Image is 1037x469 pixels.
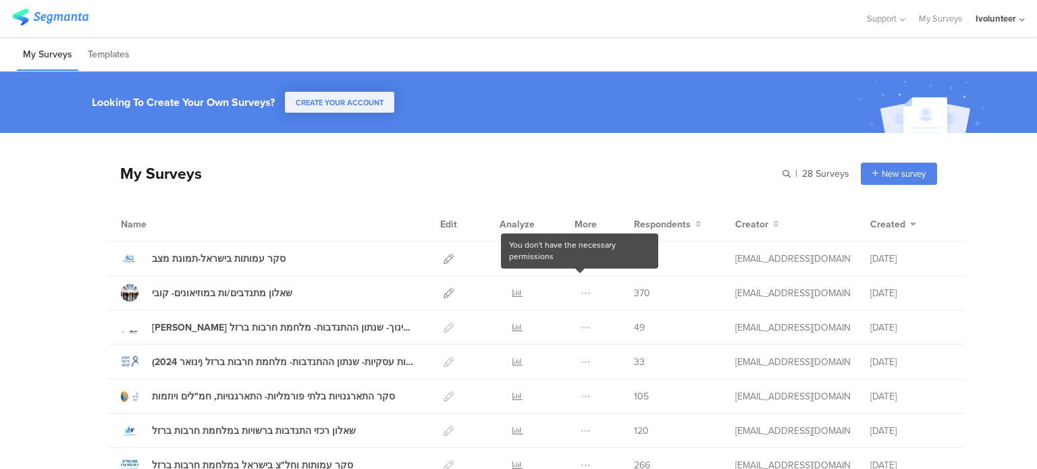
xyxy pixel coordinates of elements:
button: Creator [735,217,779,231]
div: [DATE] [870,286,951,300]
div: [DATE] [870,355,951,369]
span: | [793,167,799,181]
div: [DATE] [870,389,951,404]
div: סקר עמותות בישראל-תמונת מצב [152,252,286,266]
div: שאלון מתנדבים/ות במוזיאונים- קובי [152,286,292,300]
span: 33 [634,355,645,369]
div: Analyze [497,207,537,241]
span: 28 Surveys [802,167,849,181]
a: [PERSON_NAME] למנהלי התנדבות בחינוך- שנתון ההתנדבות- מלחמת חרבות ברזל [121,319,414,336]
div: More [571,207,600,241]
span: Creator [735,217,768,231]
div: My Surveys [107,162,202,185]
a: שאלון לחברות עסקיות- שנתון ההתנדבות- מלחמת חרבות ברזל (ינואר 2024) [121,353,414,370]
div: [DATE] [870,252,951,266]
div: lioraa@ivolunteer.org.il [735,321,850,335]
span: New survey [882,167,926,180]
div: [DATE] [870,424,951,438]
div: Edit [434,207,463,241]
button: Created [870,217,916,231]
div: lioraa@ivolunteer.org.il [735,286,850,300]
button: CREATE YOUR ACCOUNT [285,92,394,113]
div: Looking To Create Your Own Surveys? [92,94,275,110]
div: [DATE] [870,321,951,335]
span: CREATE YOUR ACCOUNT [296,97,383,108]
span: 370 [634,286,650,300]
button: Respondents [634,217,701,231]
div: lioraa@ivolunteer.org.il [735,252,850,266]
div: lioraa@ivolunteer.org.il [735,355,850,369]
span: 49 [634,321,645,335]
a: שאלון רכזי התנדבות ברשויות במלחמת חרבות ברזל [121,422,356,439]
a: סקר התארגנויות בלתי פורמליות- התארגנויות, חמ"לים ויוזמות [121,387,395,405]
span: Created [870,217,905,231]
div: You don't have the necessary permissions [505,236,654,267]
div: שאלון לחברות עסקיות- שנתון ההתנדבות- מלחמת חרבות ברזל (ינואר 2024) [152,355,414,369]
span: Respondents [634,217,691,231]
span: 105 [634,389,649,404]
div: Ivolunteer [976,12,1016,25]
a: שאלון מתנדבים/ות במוזיאונים- קובי [121,284,292,302]
li: Templates [82,39,136,71]
div: lioraa@ivolunteer.org.il [735,424,850,438]
a: סקר עמותות בישראל-תמונת מצב [121,250,286,267]
div: Name [121,217,202,231]
img: create_account_image.svg [854,76,993,137]
div: שאלון רכזי התנדבות ברשויות במלחמת חרבות ברזל [152,424,356,438]
span: 120 [634,424,649,438]
span: Support [867,12,897,25]
div: שאלון למנהלי התנדבות בחינוך- שנתון ההתנדבות- מלחמת חרבות ברזל [152,321,414,335]
div: סקר התארגנויות בלתי פורמליות- התארגנויות, חמ"לים ויוזמות [152,389,395,404]
img: segmanta logo [12,9,88,26]
li: My Surveys [17,39,78,71]
div: lioraa@ivolunteer.org.il [735,389,850,404]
